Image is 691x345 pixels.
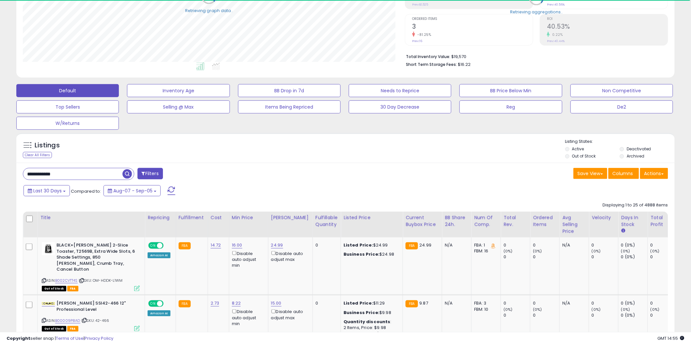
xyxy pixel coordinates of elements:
[148,252,170,258] div: Amazon AI
[232,300,241,307] a: 8.22
[474,242,496,248] div: FBA: 1
[445,300,466,306] div: N/A
[562,242,584,248] div: N/A
[55,278,78,283] a: B002CVTT4S
[344,300,398,306] div: $11.29
[627,153,644,159] label: Archived
[344,214,400,221] div: Listed Price
[651,312,677,318] div: 0
[504,307,513,312] small: (0%)
[23,152,52,158] div: Clear All Filters
[621,307,630,312] small: (0%)
[349,84,451,97] button: Needs to Reprice
[56,242,136,274] b: BLACK+[PERSON_NAME] 2-Slice Toaster, T2569B, Extra Wide Slots, 6 Shade Settings, 850 [PERSON_NAME...
[621,214,645,228] div: Days In Stock
[572,146,584,152] label: Active
[420,300,428,306] span: 9.87
[510,9,563,15] div: Retrieving aggregations..
[562,214,586,235] div: Avg Selling Price
[315,300,336,306] div: 0
[533,254,559,260] div: 0
[42,300,140,331] div: ASIN:
[474,300,496,306] div: FBA: 3
[608,168,639,179] button: Columns
[56,335,84,341] a: Terms of Use
[42,242,140,291] div: ASIN:
[232,250,263,268] div: Disable auto adjust min
[533,214,557,228] div: Ordered Items
[42,302,55,305] img: 31V-hW-jBaL._SL40_.jpg
[344,242,373,248] b: Listed Price:
[232,308,263,327] div: Disable auto adjust min
[344,319,391,325] b: Quantity discounts
[149,243,157,248] span: ON
[67,286,78,292] span: FBA
[238,100,341,113] button: Items Being Repriced
[445,214,469,228] div: BB Share 24h.
[621,242,648,248] div: 0 (0%)
[7,336,113,342] div: seller snap | |
[406,242,418,249] small: FBA
[570,84,673,97] button: Non Competitive
[344,325,398,331] div: 2 Items, Price: $9.98
[271,250,308,262] div: Disable auto adjust max
[7,335,30,341] strong: Copyright
[55,318,80,323] a: B00009P8AD
[504,242,530,248] div: 0
[651,242,677,248] div: 0
[459,84,562,97] button: BB Price Below Min
[344,309,379,316] b: Business Price:
[40,214,142,221] div: Title
[211,300,219,307] a: 2.73
[315,214,338,228] div: Fulfillable Quantity
[349,100,451,113] button: 30 Day Decrease
[573,168,607,179] button: Save View
[621,228,625,234] small: Days In Stock.
[420,242,432,248] span: 24.99
[651,254,677,260] div: 0
[592,307,601,312] small: (0%)
[621,312,648,318] div: 0 (0%)
[474,248,496,254] div: FBM: 16
[592,242,618,248] div: 0
[344,251,379,257] b: Business Price:
[533,300,559,306] div: 0
[271,242,283,248] a: 24.99
[592,214,616,221] div: Velocity
[474,307,496,312] div: FBM: 10
[42,286,66,292] span: All listings that are currently out of stock and unavailable for purchase on Amazon
[179,214,205,221] div: Fulfillment
[232,242,242,248] a: 16.00
[24,185,70,196] button: Last 30 Days
[148,310,170,316] div: Amazon AI
[621,300,648,306] div: 0 (0%)
[33,187,62,194] span: Last 30 Days
[613,170,633,177] span: Columns
[179,300,191,307] small: FBA
[127,100,230,113] button: Selling @ Max
[592,300,618,306] div: 0
[344,310,398,316] div: $9.98
[232,214,265,221] div: Min Price
[474,214,498,228] div: Num of Comp.
[621,254,648,260] div: 0 (0%)
[185,8,233,14] div: Retrieving graph data..
[570,100,673,113] button: De2
[16,100,119,113] button: Top Sellers
[533,312,559,318] div: 0
[504,214,527,228] div: Total Rev.
[79,278,122,283] span: | SKU: OM-HDDK-L1WM
[42,242,55,255] img: 31n2RYzJIbL._SL40_.jpg
[238,84,341,97] button: BB Drop in 7d
[504,300,530,306] div: 0
[344,242,398,248] div: $24.99
[445,242,466,248] div: N/A
[271,300,281,307] a: 15.00
[562,300,584,306] div: N/A
[104,185,161,196] button: Aug-07 - Sep-05
[211,242,221,248] a: 14.72
[658,335,684,341] span: 2025-10-6 14:55 GMT
[406,300,418,307] small: FBA
[621,248,630,254] small: (0%)
[179,242,191,249] small: FBA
